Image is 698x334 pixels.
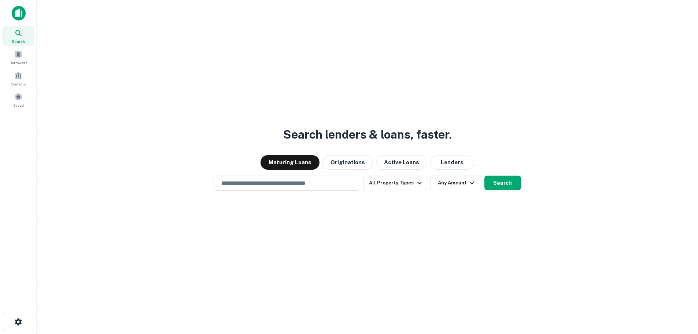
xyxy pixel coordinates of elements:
a: Saved [2,90,34,110]
a: Borrowers [2,47,34,67]
h3: Search lenders & loans, faster. [283,126,452,143]
a: Search [2,26,34,46]
span: Borrowers [10,60,27,66]
button: Search [484,176,521,190]
button: All Property Types [363,176,427,190]
span: Search [12,38,25,44]
a: Contacts [2,69,34,88]
button: Any Amount [430,176,481,190]
button: Active Loans [376,155,427,170]
img: capitalize-icon.png [12,6,26,21]
button: Lenders [430,155,474,170]
span: Contacts [11,81,26,87]
button: Originations [322,155,373,170]
span: Saved [13,102,24,108]
iframe: Chat Widget [661,252,698,287]
button: Maturing Loans [261,155,320,170]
